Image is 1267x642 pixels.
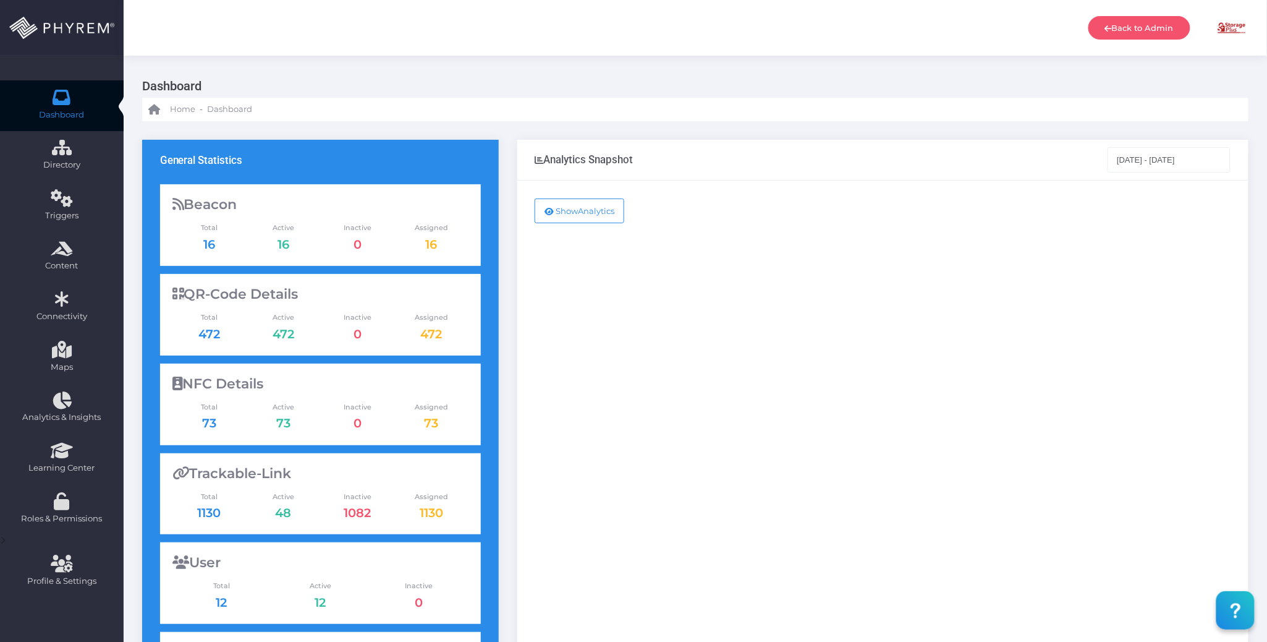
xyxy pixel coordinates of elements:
a: 73 [202,416,216,430]
span: Inactive [320,223,394,233]
span: Active [271,581,370,591]
span: Directory [8,159,116,171]
a: Home [148,98,195,121]
span: Profile & Settings [27,575,96,588]
a: 12 [216,595,227,610]
a: Dashboard [207,98,252,121]
span: Content [8,260,116,272]
a: 73 [425,416,439,430]
span: Total [172,581,271,591]
span: Inactive [320,402,394,413]
a: 73 [276,416,290,430]
a: 0 [415,595,423,610]
h3: General Statistics [160,154,243,166]
a: 1130 [420,505,443,520]
div: NFC Details [172,376,468,392]
a: 0 [354,237,362,252]
div: Beacon [172,197,468,213]
span: Learning Center [8,462,116,474]
span: Total [172,223,247,233]
span: Inactive [370,581,468,591]
div: User [172,555,468,571]
a: 48 [275,505,291,520]
a: 472 [421,327,443,341]
span: Triggers [8,210,116,222]
a: Back to Admin [1088,16,1190,40]
a: 1082 [344,505,371,520]
a: 0 [354,416,362,430]
li: - [198,103,205,116]
span: Show [556,206,578,216]
span: Active [246,492,320,502]
span: Assigned [394,223,468,233]
span: Active [246,223,320,233]
a: 16 [203,237,215,252]
span: Assigned [394,492,468,502]
span: Connectivity [8,310,116,323]
a: 12 [315,595,326,610]
span: Total [172,312,247,323]
a: 0 [354,327,362,341]
span: Dashboard [207,103,252,116]
input: Select Date Range [1108,147,1231,172]
span: Maps [51,361,73,374]
button: ShowAnalytics [535,199,624,223]
span: Active [246,312,320,323]
span: Total [172,402,247,413]
span: Inactive [320,312,394,323]
span: Home [170,103,195,116]
a: 16 [278,237,289,252]
a: 472 [273,327,294,341]
a: 16 [426,237,438,252]
a: 472 [198,327,220,341]
span: Roles & Permissions [8,513,116,525]
div: Trackable-Link [172,466,468,482]
div: QR-Code Details [172,286,468,302]
span: Assigned [394,402,468,413]
span: Analytics & Insights [8,411,116,424]
span: Assigned [394,312,468,323]
span: Dashboard [40,109,85,121]
span: Total [172,492,247,502]
a: 1130 [198,505,221,520]
div: Analytics Snapshot [535,153,633,166]
span: Inactive [320,492,394,502]
span: Active [246,402,320,413]
h3: Dashboard [142,74,1239,98]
